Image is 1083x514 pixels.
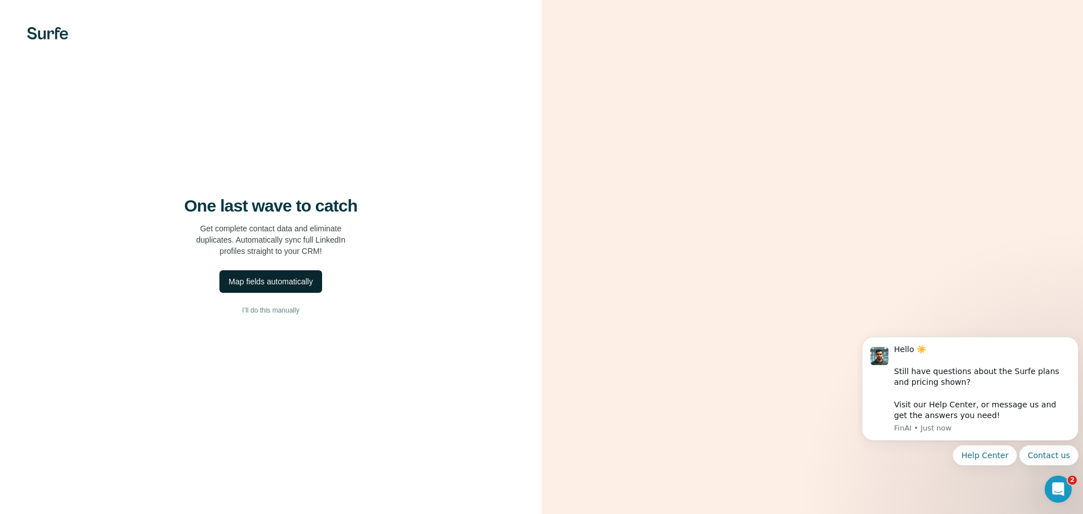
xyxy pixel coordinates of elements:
[27,27,68,39] img: Surfe's logo
[228,276,312,287] div: Map fields automatically
[23,302,519,319] button: I’ll do this manually
[242,305,299,315] span: I’ll do this manually
[184,196,358,216] h4: One last wave to catch
[1045,476,1072,503] iframe: Intercom live chat
[196,223,346,257] p: Get complete contact data and eliminate duplicates. Automatically sync full LinkedIn profiles str...
[219,270,322,293] button: Map fields automatically
[857,323,1083,508] iframe: Intercom notifications message
[1068,476,1077,485] span: 2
